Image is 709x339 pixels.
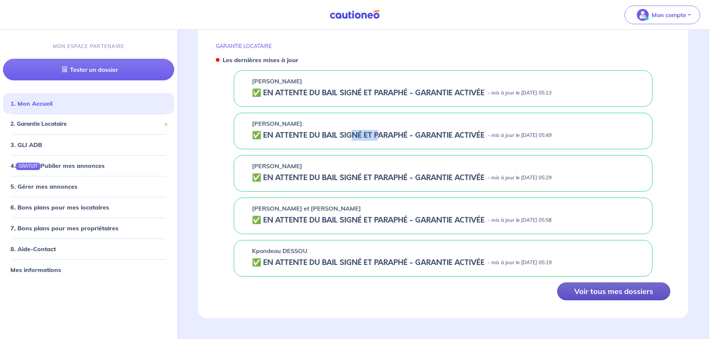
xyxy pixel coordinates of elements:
h5: ✅️️️ EN ATTENTE DU BAIL SIGNÉ ET PARAPHÉ - GARANTIE ACTIVÉE [252,258,485,267]
div: 3. GLI ADB [3,137,174,152]
a: 6. Bons plans pour mes locataires [10,204,109,211]
div: 1. Mon Accueil [3,96,174,111]
div: 6. Bons plans pour mes locataires [3,200,174,215]
img: Cautioneo [327,10,383,19]
h5: ✅️️️ EN ATTENTE DU BAIL SIGNÉ ET PARAPHÉ - GARANTIE ACTIVÉE [252,216,485,225]
div: 4.GRATUITPublier mes annonces [3,158,174,173]
div: state: CONTRACT-SIGNED, Context: NOT-LESSOR,IS-GL-CAUTION [252,131,634,140]
p: [PERSON_NAME] [252,77,302,86]
div: state: CONTRACT-SIGNED, Context: NOT-LESSOR,IS-GL-CAUTION [252,89,634,97]
div: state: CONTRACT-SIGNED, Context: NOT-LESSOR,IS-GL-CAUTION [252,216,634,225]
p: Kpondeou DESSOU [252,246,307,255]
p: - mis à jour le [DATE] 05:13 [488,89,552,97]
h5: ✅️️️ EN ATTENTE DU BAIL SIGNÉ ET PARAPHÉ - GARANTIE ACTIVÉE [252,173,485,182]
a: 4.GRATUITPublier mes annonces [10,162,105,169]
p: - mis à jour le [DATE] 05:49 [488,132,552,139]
div: 8. Aide-Contact [3,242,174,256]
p: [PERSON_NAME] [252,161,302,170]
a: Tester un dossier [3,59,174,80]
p: [PERSON_NAME] [252,119,302,128]
img: illu_account_valid_menu.svg [637,9,649,21]
a: 7. Bons plans pour mes propriétaires [10,224,118,232]
p: - mis à jour le [DATE] 05:58 [488,217,552,224]
p: - mis à jour le [DATE] 05:29 [488,174,552,182]
div: 2. Garantie Locataire [3,117,174,131]
button: Voir tous mes dossiers [557,282,670,300]
p: MON ESPACE PARTENAIRE [53,43,125,50]
p: GARANTIE LOCATAIRE [216,43,670,49]
h5: ✅️️️ EN ATTENTE DU BAIL SIGNÉ ET PARAPHÉ - GARANTIE ACTIVÉE [252,89,485,97]
div: 7. Bons plans pour mes propriétaires [3,221,174,236]
div: state: CONTRACT-SIGNED, Context: NOT-LESSOR,IS-GL-CAUTION [252,173,634,182]
p: [PERSON_NAME] et [PERSON_NAME] [252,204,361,213]
div: state: CONTRACT-SIGNED, Context: NOT-LESSOR,IS-GL-CAUTION [252,258,634,267]
p: - mis à jour le [DATE] 05:19 [488,259,552,266]
a: Mes informations [10,266,61,274]
button: illu_account_valid_menu.svgMon compte [625,6,700,24]
a: 5. Gérer mes annonces [10,183,77,190]
strong: Les dernières mises à jour [223,56,298,64]
div: 5. Gérer mes annonces [3,179,174,194]
a: 8. Aide-Contact [10,245,56,253]
span: 2. Garantie Locataire [10,120,161,128]
a: 3. GLI ADB [10,141,42,148]
p: Mon compte [652,10,686,19]
h5: ✅️️️ EN ATTENTE DU BAIL SIGNÉ ET PARAPHÉ - GARANTIE ACTIVÉE [252,131,485,140]
div: Mes informations [3,262,174,277]
a: 1. Mon Accueil [10,100,52,107]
